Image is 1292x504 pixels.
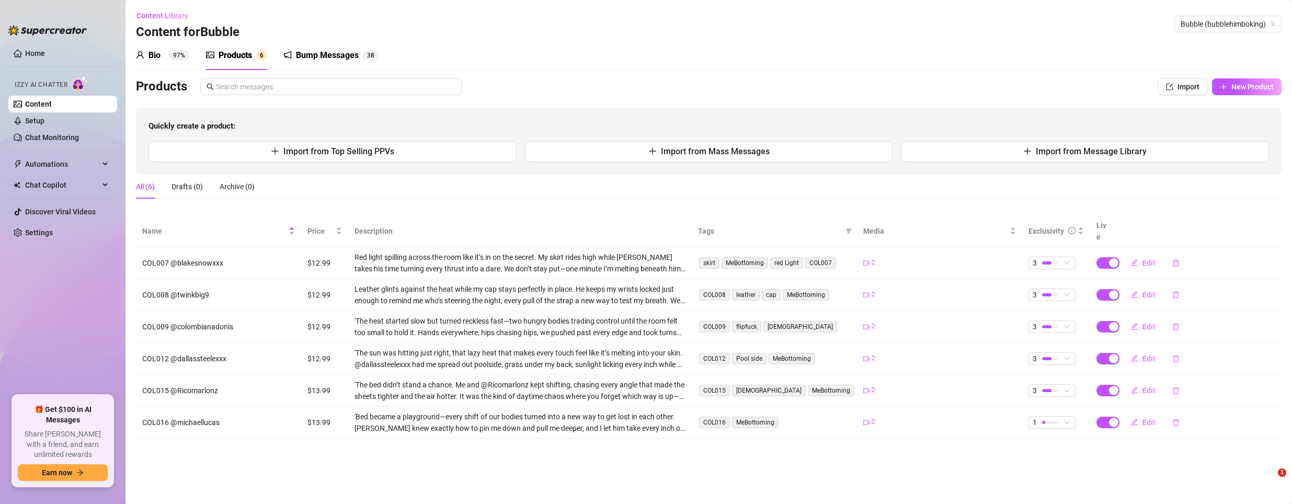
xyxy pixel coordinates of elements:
[371,52,374,59] span: 8
[525,141,893,162] button: Import from Mass Messages
[1033,257,1037,269] span: 3
[1123,255,1164,271] button: Edit
[732,353,767,364] span: Pool side
[18,405,108,425] span: 🎁 Get $100 in AI Messages
[355,347,685,370] div: 'The sun was hitting just right, that lazy heat that makes every touch feel like it’s melting int...
[1033,321,1037,333] span: 3
[136,311,301,343] td: COL009 @colombianadonis
[1172,259,1180,267] span: delete
[1164,350,1188,367] button: delete
[845,228,852,234] span: filter
[136,78,187,95] h3: Products
[296,49,359,62] div: Bump Messages
[18,464,108,481] button: Earn nowarrow-right
[136,51,144,59] span: user
[1033,289,1037,301] span: 3
[732,417,779,428] span: MeBottoming
[1172,323,1180,330] span: delete
[136,343,301,375] td: COL012 @dallassteelexxx
[863,324,870,330] span: video-camera
[1142,259,1156,267] span: Edit
[722,257,768,269] span: MeBottoming
[271,147,279,155] span: plus
[25,100,52,108] a: Content
[14,181,20,189] img: Chat Copilot
[142,225,287,237] span: Name
[1028,225,1064,237] div: Exclusivity
[355,283,685,306] div: Leather glints against the heat while my cap stays perfectly in place. He keeps my wrists locked ...
[1220,83,1227,90] span: plus
[136,375,301,407] td: COL015 @Ricomarlonz
[307,225,334,237] span: Price
[301,407,348,439] td: $13.99
[1181,16,1275,32] span: Bubble (bubblehimboking)
[367,52,371,59] span: 3
[1172,291,1180,299] span: delete
[1131,354,1138,362] span: edit
[732,321,761,333] span: flipfuck
[1164,318,1188,335] button: delete
[1131,323,1138,330] span: edit
[843,223,854,239] span: filter
[355,315,685,338] div: 'The heat started slow but turned reckless fast—two hungry bodies trading control until the room ...
[872,290,875,300] span: 2
[1068,227,1076,234] span: info-circle
[8,25,87,36] img: logo-BBDzfeDw.svg
[42,468,72,477] span: Earn now
[699,417,730,428] span: COL016
[355,411,685,434] div: 'Bed became a playground—every shift of our bodies turned into a new way to get lost in each othe...
[1278,468,1286,477] span: 1
[1142,354,1156,363] span: Edit
[699,289,730,301] span: COL008
[872,385,875,395] span: 2
[206,51,214,59] span: picture
[207,83,214,90] span: search
[136,181,155,192] div: All (6)
[25,117,44,125] a: Setup
[1177,83,1199,91] span: Import
[15,80,67,90] span: Izzy AI Chatter
[25,133,79,142] a: Chat Monitoring
[355,379,685,402] div: 'The bed didn’t stand a chance. Me and @Ricomarlonz kept shifting, chasing every angle that made ...
[363,50,379,61] sup: 38
[762,289,781,301] span: cap
[220,181,255,192] div: Archive (0)
[805,257,836,269] span: COL007
[1166,83,1173,90] span: import
[901,141,1269,162] button: Import from Message Library
[769,353,815,364] span: MeBottoming
[1172,419,1180,426] span: delete
[1033,417,1037,428] span: 1
[732,289,760,301] span: leather
[863,225,1008,237] span: Media
[1123,350,1164,367] button: Edit
[872,322,875,331] span: 2
[171,181,203,192] div: Drafts (0)
[25,156,99,173] span: Automations
[1164,255,1188,271] button: delete
[72,76,88,91] img: AI Chatter
[783,289,829,301] span: MeBottoming
[1256,468,1282,494] iframe: Intercom live chat
[698,225,841,237] span: Tags
[1033,353,1037,364] span: 3
[136,247,301,279] td: COL007 @blakesnowxxx
[1123,382,1164,399] button: Edit
[699,257,719,269] span: skirt
[301,279,348,311] td: $12.99
[763,321,837,333] span: [DEMOGRAPHIC_DATA]
[1142,386,1156,395] span: Edit
[1164,287,1188,303] button: delete
[863,292,870,298] span: video-camera
[1212,78,1282,95] button: New Product
[136,24,239,41] h3: Content for Bubble
[136,279,301,311] td: COL008 @twinkbig9
[1123,318,1164,335] button: Edit
[18,429,108,460] span: Share [PERSON_NAME] with a friend, and earn unlimited rewards
[14,160,22,168] span: thunderbolt
[148,121,235,131] strong: Quickly create a product:
[136,12,188,20] span: Content Library
[355,251,685,274] div: Red light spilling across the room like it’s in on the secret. My skirt rides high while [PERSON_...
[1158,78,1208,95] button: Import
[1231,83,1274,91] span: New Product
